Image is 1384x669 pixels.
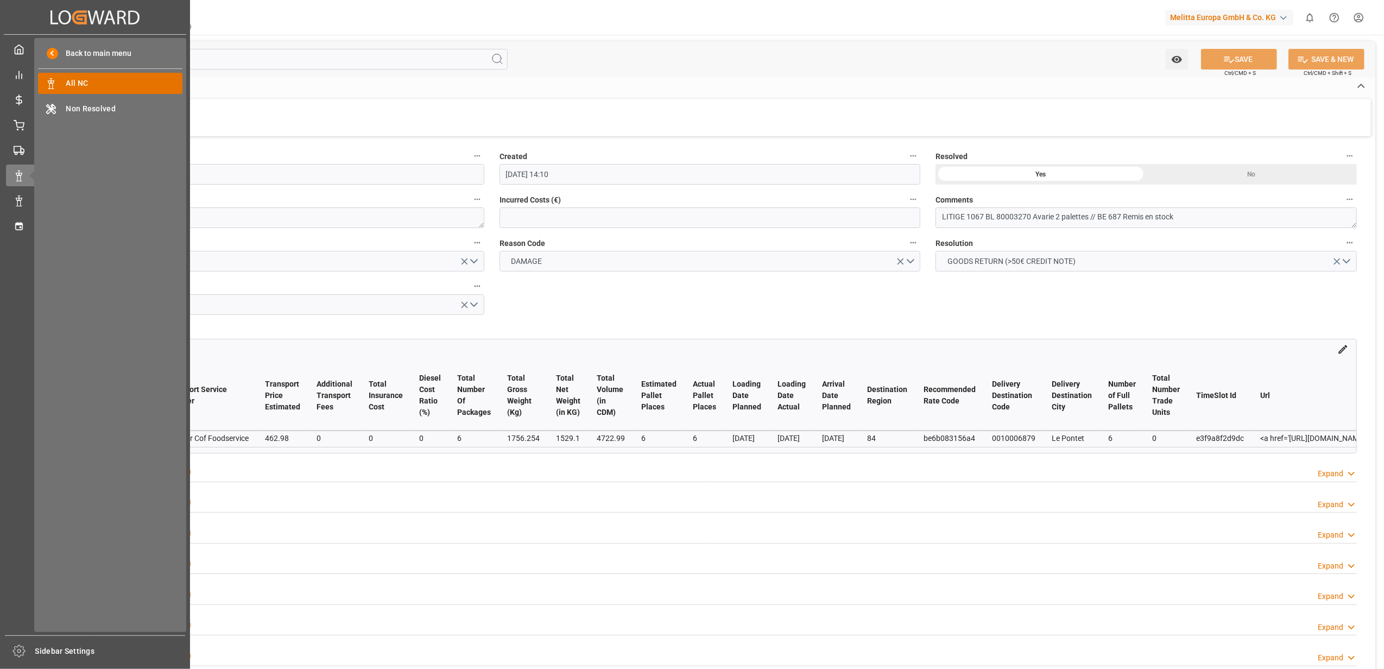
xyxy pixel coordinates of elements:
[936,251,1357,272] button: open menu
[1318,652,1343,664] div: Expand
[1052,432,1092,445] div: Le Pontet
[257,361,308,431] th: Transport Price Estimated
[58,48,131,59] span: Back to main menu
[1166,49,1188,70] button: open menu
[1343,236,1357,250] button: Resolution
[38,98,182,119] a: Non Resolved
[500,151,527,162] span: Created
[6,190,184,211] a: Data Management
[157,361,257,431] th: Transport Service Provider
[1108,432,1136,445] div: 6
[470,192,484,206] button: Transport ID Logward *
[66,103,183,115] span: Non Resolved
[1166,10,1293,26] div: Melitta Europa GmbH & Co. KG
[505,256,547,267] span: DAMAGE
[641,432,677,445] div: 6
[419,432,441,445] div: 0
[769,361,814,431] th: Loading Date Actual
[500,251,921,272] button: open menu
[1100,361,1144,431] th: Number of Full Pallets
[66,78,183,89] span: All NC
[449,361,499,431] th: Total Number Of Packages
[1318,468,1343,479] div: Expand
[507,432,540,445] div: 1756.254
[1288,49,1364,70] button: SAVE & NEW
[6,64,184,85] a: Control Tower
[361,361,411,431] th: Total Insurance Cost
[165,432,249,445] div: Dachser Cof Foodservice
[1318,499,1343,510] div: Expand
[1044,361,1100,431] th: Delivery Destination City
[6,89,184,110] a: Rate Management
[1298,5,1322,30] button: show 0 new notifications
[63,207,484,228] textarea: 90543e05c2fc
[500,238,545,249] span: Reason Code
[1196,432,1244,445] div: e3f9a8f2d9dc
[470,236,484,250] button: Responsible Party
[470,279,484,293] button: Cost Ownership
[500,164,921,185] input: DD-MM-YYYY HH:MM
[50,49,508,70] input: Search Fields
[1318,622,1343,633] div: Expand
[693,432,716,445] div: 6
[38,73,182,94] a: All NC
[984,361,1044,431] th: Delivery Destination Code
[822,432,851,445] div: [DATE]
[814,361,859,431] th: Arrival Date Planned
[556,432,580,445] div: 1529.1
[1343,149,1357,163] button: Resolved
[548,361,589,431] th: Total Net Weight (in KG)
[470,149,484,163] button: Updated
[6,114,184,135] a: Order Management
[906,236,920,250] button: Reason Code
[732,432,761,445] div: [DATE]
[936,207,1357,228] textarea: LITIGE 1067 BL 80003270 Avarie 2 palettes // BE 687 Remis en stock
[936,164,1146,185] div: Yes
[924,432,976,445] div: be6b083156a4
[1304,69,1351,77] span: Ctrl/CMD + Shift + S
[859,361,915,431] th: Destination Region
[1188,361,1252,431] th: TimeSlot Id
[633,361,685,431] th: Estimated Pallet Places
[906,149,920,163] button: Created
[6,39,184,60] a: My Cockpit
[1322,5,1347,30] button: Help Center
[942,256,1081,267] span: GOODS RETURN (>50€ CREDIT NOTE)
[1318,560,1343,572] div: Expand
[1343,192,1357,206] button: Comments
[597,432,625,445] div: 4722.99
[1144,361,1188,431] th: Total Number Trade Units
[778,432,806,445] div: [DATE]
[1318,591,1343,602] div: Expand
[915,361,984,431] th: Recommended Rate Code
[992,432,1035,445] div: 0010006879
[936,194,973,206] span: Comments
[63,294,484,315] button: open menu
[685,361,724,431] th: Actual Pallet Places
[6,215,184,236] a: Timeslot Management
[1224,69,1256,77] span: Ctrl/CMD + S
[500,194,561,206] span: Incurred Costs (€)
[906,192,920,206] button: Incurred Costs (€)
[1152,432,1180,445] div: 0
[63,164,484,185] input: DD-MM-YYYY HH:MM
[936,238,973,249] span: Resolution
[265,432,300,445] div: 462.98
[35,646,186,657] span: Sidebar Settings
[589,361,633,431] th: Total Volume (in CDM)
[457,432,491,445] div: 6
[936,151,968,162] span: Resolved
[63,251,484,272] button: open menu
[499,361,548,431] th: Total Gross Weight (Kg)
[411,361,449,431] th: Diesel Cost Ratio (%)
[317,432,352,445] div: 0
[6,140,184,161] a: Transport Management
[867,432,907,445] div: 84
[1201,49,1277,70] button: SAVE
[1318,529,1343,541] div: Expand
[724,361,769,431] th: Loading Date Planned
[369,432,403,445] div: 0
[308,361,361,431] th: Additional Transport Fees
[1146,164,1357,185] div: No
[1166,7,1298,28] button: Melitta Europa GmbH & Co. KG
